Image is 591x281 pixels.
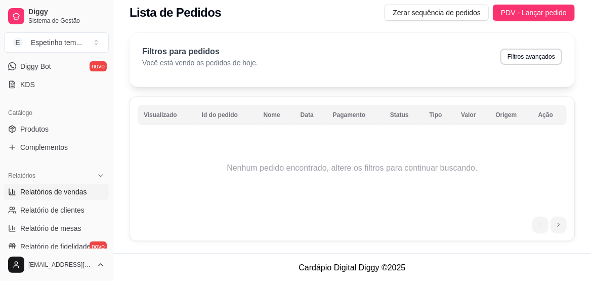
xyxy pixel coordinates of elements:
th: Id do pedido [196,105,258,125]
a: Complementos [4,139,109,155]
nav: pagination navigation [527,212,572,238]
a: KDS [4,76,109,93]
span: Diggy [28,8,105,17]
p: Você está vendo os pedidos de hoje. [142,58,258,68]
span: Sistema de Gestão [28,17,105,25]
button: PDV - Lançar pedido [493,5,575,21]
span: Diggy Bot [20,61,51,71]
th: Origem [489,105,532,125]
th: Visualizado [138,105,196,125]
li: next page button [551,217,567,233]
span: Relatórios [8,172,35,180]
th: Ação [532,105,567,125]
a: Diggy Botnovo [4,58,109,74]
span: Zerar sequência de pedidos [393,7,481,18]
h2: Lista de Pedidos [130,5,221,21]
span: Produtos [20,124,49,134]
th: Tipo [424,105,455,125]
span: Relatórios de vendas [20,187,87,197]
span: Relatório de clientes [20,205,85,215]
button: Zerar sequência de pedidos [385,5,489,21]
div: Catálogo [4,105,109,121]
span: Relatório de mesas [20,223,81,233]
a: DiggySistema de Gestão [4,4,109,28]
button: Select a team [4,32,109,53]
a: Produtos [4,121,109,137]
div: Espetinho tem ... [31,37,82,48]
span: KDS [20,79,35,90]
span: E [13,37,23,48]
td: Nenhum pedido encontrado, altere os filtros para continuar buscando. [138,128,567,209]
button: [EMAIL_ADDRESS][DOMAIN_NAME] [4,253,109,277]
th: Data [294,105,327,125]
p: Filtros para pedidos [142,46,258,58]
a: Relatório de clientes [4,202,109,218]
span: Complementos [20,142,68,152]
th: Nome [258,105,294,125]
a: Relatório de fidelidadenovo [4,238,109,255]
th: Status [384,105,424,125]
a: Relatórios de vendas [4,184,109,200]
button: Filtros avançados [500,49,562,65]
th: Pagamento [327,105,384,125]
span: PDV - Lançar pedido [501,7,567,18]
a: Relatório de mesas [4,220,109,236]
span: Relatório de fidelidade [20,242,91,252]
span: [EMAIL_ADDRESS][DOMAIN_NAME] [28,261,93,269]
th: Valor [455,105,489,125]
